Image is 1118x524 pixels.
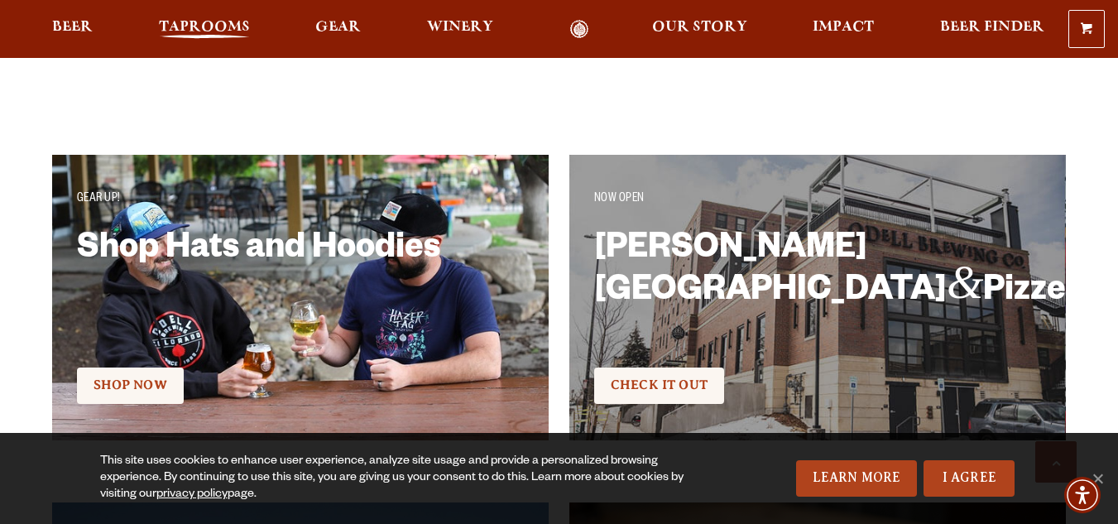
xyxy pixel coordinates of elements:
[77,231,471,339] h2: Shop Hats and Hoodies
[641,20,758,39] a: Our Story
[924,460,1015,497] a: I Agree
[929,20,1055,39] a: Beer Finder
[77,368,184,404] a: Shop Now
[549,20,611,39] a: Odell Home
[652,21,747,34] span: Our Story
[796,460,918,497] a: Learn More
[41,20,103,39] a: Beer
[802,20,885,39] a: Impact
[416,20,504,39] a: Winery
[94,377,167,392] span: Shop Now
[305,20,372,39] a: Gear
[947,256,983,308] span: &
[77,365,524,406] div: Check it Out
[940,21,1044,34] span: Beer Finder
[813,21,874,34] span: Impact
[315,21,361,34] span: Gear
[594,365,1041,406] div: Check it Out
[594,368,724,404] a: Check It Out
[611,377,708,392] span: Check It Out
[594,193,645,206] span: NOW OPEN
[100,454,722,503] div: This site uses cookies to enhance user experience, analyze site usage and provide a personalized ...
[594,231,988,339] h2: [PERSON_NAME][GEOGRAPHIC_DATA] Pizzeria
[156,488,228,502] a: privacy policy
[52,21,93,34] span: Beer
[1064,477,1101,513] div: Accessibility Menu
[77,190,524,209] p: GEAR UP!
[159,21,250,34] span: Taprooms
[148,20,261,39] a: Taprooms
[427,21,493,34] span: Winery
